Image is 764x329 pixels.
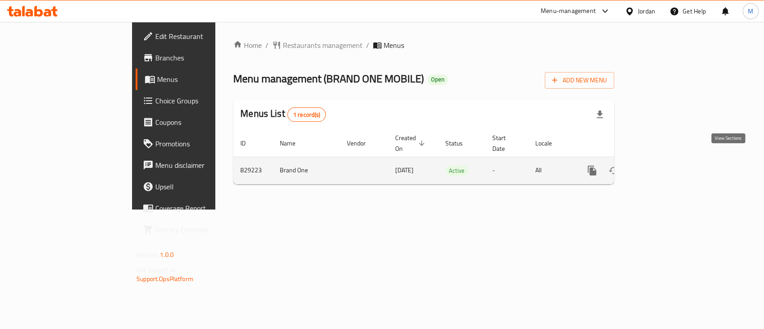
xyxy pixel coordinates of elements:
div: Open [427,74,448,85]
a: Menus [136,68,260,90]
span: Upsell [155,181,252,192]
div: Total records count [287,107,326,122]
span: Start Date [492,132,517,154]
span: 1.0.0 [160,249,174,261]
span: Menus [157,74,252,85]
span: Created On [395,132,427,154]
a: Grocery Checklist [136,219,260,240]
a: Support.OpsPlatform [137,273,193,285]
span: Add New Menu [552,75,607,86]
a: Restaurants management [272,40,363,51]
span: Restaurants management [283,40,363,51]
span: Open [427,76,448,83]
span: Choice Groups [155,95,252,106]
span: Get support on: [137,264,178,276]
span: Vendor [347,138,377,149]
td: All [528,157,574,184]
h2: Menus List [240,107,326,122]
a: Promotions [136,133,260,154]
span: Menu management ( BRAND ONE MOBILE ) [233,68,424,89]
button: Change Status [603,160,624,181]
span: Coverage Report [155,203,252,214]
a: Coupons [136,111,260,133]
span: Coupons [155,117,252,128]
a: Coverage Report [136,197,260,219]
span: M [748,6,753,16]
span: Active [445,166,468,176]
a: Menu disclaimer [136,154,260,176]
th: Actions [574,130,674,157]
td: Brand One [273,157,340,184]
span: Menus [384,40,404,51]
table: enhanced table [233,130,674,184]
div: Menu-management [541,6,596,17]
a: Branches [136,47,260,68]
li: / [366,40,369,51]
span: Menu disclaimer [155,160,252,171]
span: Version: [137,249,158,261]
button: Add New Menu [545,72,614,89]
td: - [485,157,528,184]
span: 1 record(s) [288,111,326,119]
span: Locale [535,138,563,149]
a: Upsell [136,176,260,197]
span: Status [445,138,474,149]
span: Branches [155,52,252,63]
div: Export file [589,104,610,125]
li: / [265,40,269,51]
a: Choice Groups [136,90,260,111]
span: [DATE] [395,164,414,176]
span: Edit Restaurant [155,31,252,42]
span: Grocery Checklist [155,224,252,235]
div: Active [445,165,468,176]
span: Name [280,138,307,149]
nav: breadcrumb [233,40,614,51]
a: Edit Restaurant [136,26,260,47]
button: more [581,160,603,181]
span: ID [240,138,257,149]
span: Promotions [155,138,252,149]
div: Jordan [638,6,655,16]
